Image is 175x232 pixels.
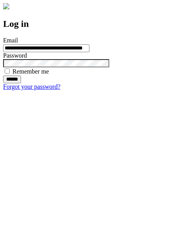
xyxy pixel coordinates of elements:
img: logo-4e3dc11c47720685a147b03b5a06dd966a58ff35d612b21f08c02c0306f2b779.png [3,3,9,9]
label: Password [3,52,27,59]
a: Forgot your password? [3,83,60,90]
h2: Log in [3,19,172,29]
label: Email [3,37,18,44]
label: Remember me [12,68,49,75]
